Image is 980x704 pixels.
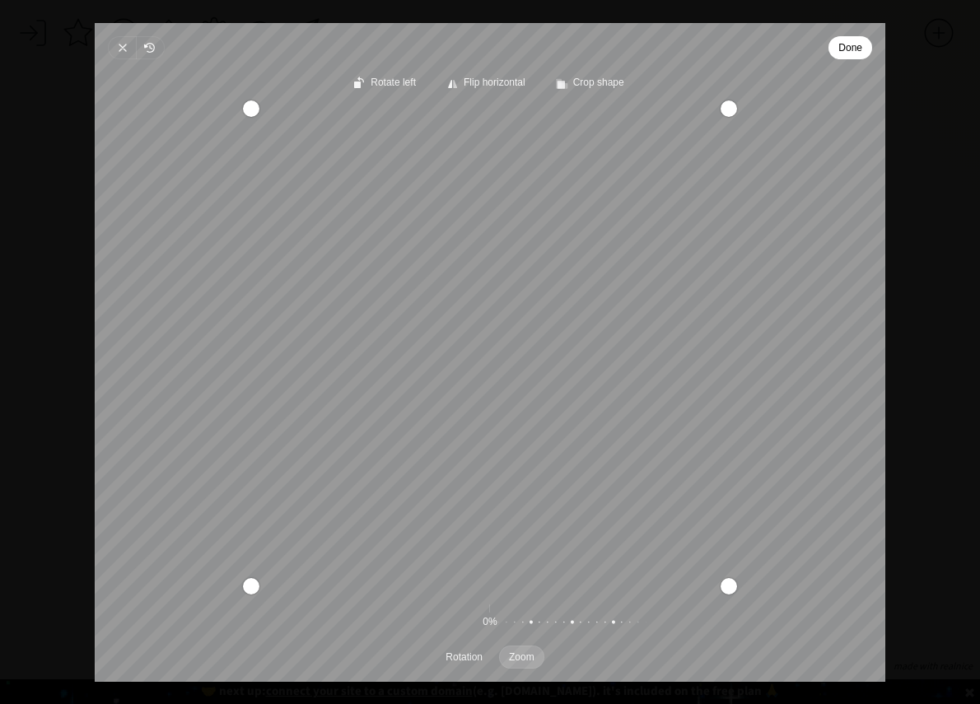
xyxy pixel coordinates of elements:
button: Crop shape [548,72,634,96]
span: Crop shape [573,77,624,88]
span: Rotation [446,652,483,662]
span: Rotate left [371,77,416,88]
div: Drag left [243,109,259,586]
button: Flip horizontal [439,72,535,96]
span: Flip horizontal [464,77,525,88]
span: Done [838,38,862,58]
span: Zoom [509,652,534,662]
button: Rotate left [346,72,426,96]
button: Done [828,36,872,59]
div: Drag right [721,109,737,586]
div: Drag top [251,100,729,117]
div: Drag bottom [251,578,729,594]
